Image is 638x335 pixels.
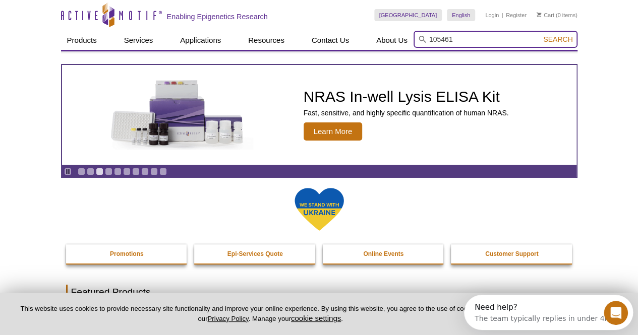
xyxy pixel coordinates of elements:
a: NRAS In-well Lysis ELISA Kit NRAS In-well Lysis ELISA Kit Fast, sensitive, and highly specific qu... [62,65,576,165]
div: Need help? [11,9,147,17]
a: Register [506,12,527,19]
div: Open Intercom Messenger [4,4,177,32]
strong: Promotions [110,250,144,257]
a: Go to slide 8 [141,168,149,175]
li: (0 items) [537,9,577,21]
a: Go to slide 2 [87,168,94,175]
strong: Online Events [363,250,403,257]
a: Privacy Policy [207,315,248,322]
a: Online Events [323,244,445,263]
a: Go to slide 10 [159,168,167,175]
a: Toggle autoplay [64,168,72,175]
img: Your Cart [537,12,541,17]
h2: Featured Products [66,285,572,300]
a: Go to slide 3 [96,168,103,175]
p: This website uses cookies to provide necessary site functionality and improve your online experie... [16,304,525,323]
a: Services [118,31,159,50]
strong: Epi-Services Quote [227,250,283,257]
a: Contact Us [306,31,355,50]
a: Products [61,31,103,50]
a: Cart [537,12,554,19]
li: | [502,9,503,21]
a: Go to slide 7 [132,168,140,175]
a: About Us [370,31,414,50]
img: We Stand With Ukraine [294,187,344,232]
a: Applications [174,31,227,50]
a: Resources [242,31,291,50]
button: cookie settings [291,314,341,322]
a: Go to slide 9 [150,168,158,175]
a: Go to slide 6 [123,168,131,175]
iframe: Intercom live chat [604,301,628,325]
img: NRAS In-well Lysis ELISA Kit [102,80,253,150]
h2: NRAS In-well Lysis ELISA Kit [304,89,509,104]
a: Promotions [66,244,188,263]
button: Search [540,35,575,44]
a: Epi-Services Quote [194,244,316,263]
a: [GEOGRAPHIC_DATA] [374,9,442,21]
a: Customer Support [451,244,573,263]
iframe: Intercom live chat discovery launcher [464,295,633,330]
a: Go to slide 1 [78,168,85,175]
strong: Customer Support [485,250,538,257]
input: Keyword, Cat. No. [414,31,577,48]
a: Go to slide 4 [105,168,112,175]
div: The team typically replies in under 4m [11,17,147,27]
p: Fast, sensitive, and highly specific quantification of human NRAS. [304,108,509,117]
article: NRAS In-well Lysis ELISA Kit [62,65,576,165]
a: Go to slide 5 [114,168,122,175]
a: Login [485,12,499,19]
span: Learn More [304,122,363,141]
a: English [447,9,475,21]
h2: Enabling Epigenetics Research [167,12,268,21]
span: Search [543,35,572,43]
